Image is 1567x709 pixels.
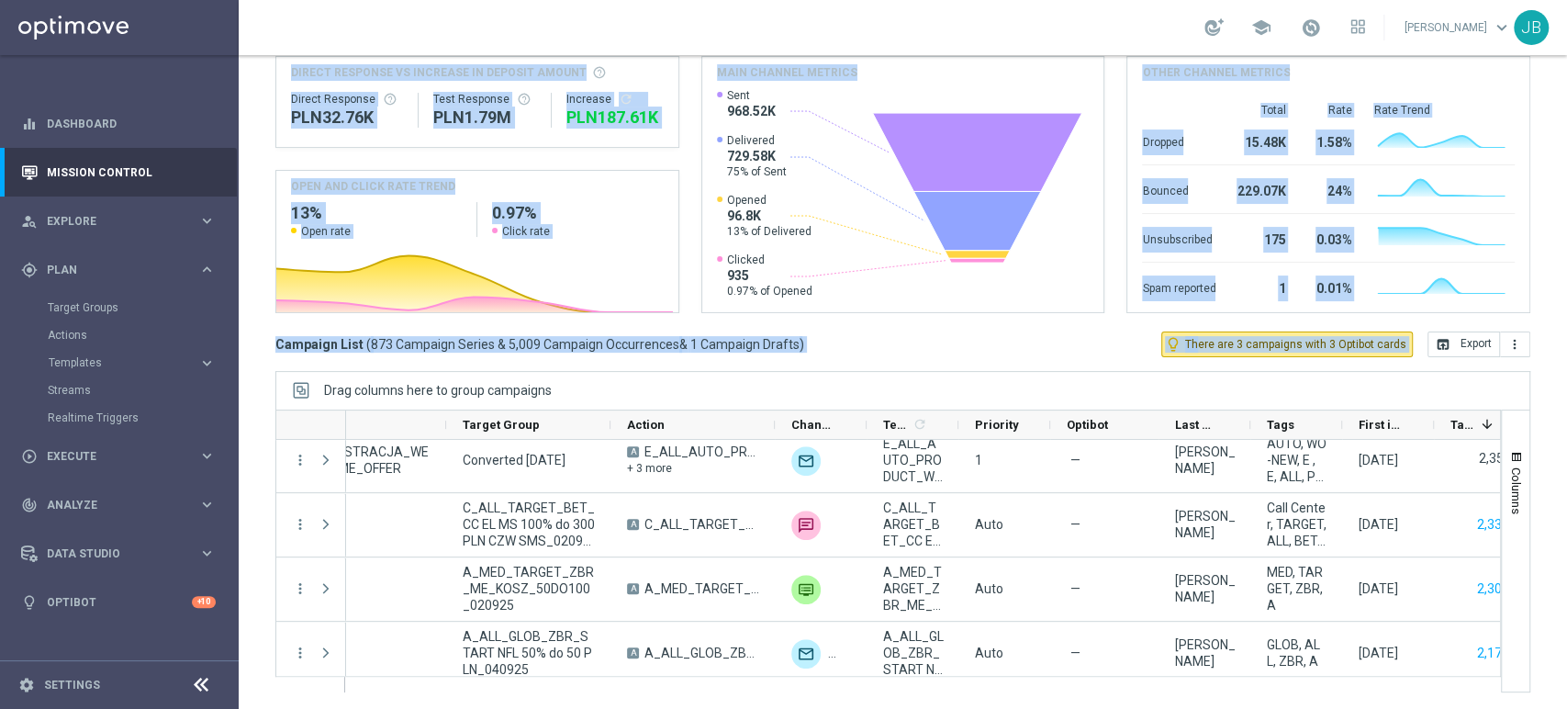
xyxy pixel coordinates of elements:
i: track_changes [21,497,38,513]
span: E_ALL_AUTO_PRODUCT_WO WELCOME MAIL CONVERTED TODAY DEPOBONUS BARDZIEJ A_DAILY, E_ALL_AUTO_PRODUCT... [883,435,944,485]
img: Private message [791,575,821,604]
h3: Campaign List [275,336,804,353]
button: play_circle_outline Execute keyboard_arrow_right [20,449,217,464]
span: 968.52K [727,103,776,119]
span: Drag columns here to group campaigns [324,383,552,398]
span: Opened [727,193,811,208]
h2: 13% [291,202,462,224]
i: lightbulb_outline [1165,336,1181,353]
span: Direct Response VS Increase In Deposit Amount [291,64,587,81]
span: Delivered [727,133,787,148]
span: keyboard_arrow_down [1492,17,1512,38]
i: gps_fixed [21,262,38,278]
div: Execute [21,448,198,465]
a: Target Groups [48,300,191,315]
h2: 0.97% [492,202,663,224]
i: person_search [21,213,38,230]
label: 2,352 [1479,450,1511,467]
div: Dawid Kubek [1175,572,1236,605]
div: Analyze [21,497,198,513]
span: Converted Today [463,452,565,468]
span: Channel [791,418,835,432]
span: A [627,519,639,530]
div: 1.58% [1307,126,1351,155]
button: Templates keyboard_arrow_right [48,355,217,370]
div: Data Studio keyboard_arrow_right [20,546,217,561]
div: Spam reported [1142,272,1215,301]
div: Plan [21,262,198,278]
div: 0.01% [1307,272,1351,301]
span: A_ALL_GLOB_ZBR_START NFL 50% do 50 PLN_040925 [644,645,760,661]
i: more_vert [292,645,308,661]
span: A_MED_TARGET_ZBR_ME_KOSZ_50DO100_020925 [883,564,944,613]
div: Bounced [1142,174,1215,204]
span: Templates [49,357,180,368]
span: 0.97% of Opened [727,284,812,298]
div: +10 [192,596,216,608]
span: 13% of Delivered [727,224,811,239]
button: open_in_browser Export [1427,332,1500,357]
div: + 3 more [627,460,760,477]
span: REJESTRACJA_WELCOME_OFFER [314,444,431,477]
div: Mission Control [21,148,216,197]
span: A [627,647,639,658]
button: more_vert [292,452,308,468]
span: Action [627,418,665,432]
span: & [679,337,688,352]
a: Actions [48,328,191,343]
div: Templates [48,349,237,377]
span: Execute [47,451,198,462]
div: PLN1,788,495 [433,107,537,129]
div: Row Groups [324,383,552,398]
i: keyboard_arrow_right [198,354,216,372]
span: Plan [47,264,198,276]
a: Dashboard [47,99,216,148]
div: Explore [21,213,198,230]
img: Optimail [791,446,821,476]
div: Rate Trend [1373,103,1515,118]
button: equalizer Dashboard [20,117,217,131]
span: Auto [975,581,1003,596]
span: Open rate [301,224,351,239]
img: Private message [828,639,857,669]
button: Mission Control [20,165,217,180]
button: more_vert [292,516,308,533]
span: AUTO, WO-NEW, E , E, ALL, PRODUCT [1267,435,1327,485]
div: Increase [566,92,664,107]
div: Test Response [433,92,537,107]
span: A_ALL_GLOB_ZBR_START NFL 50% do 50 PLN_040925 [883,628,944,678]
a: Mission Control [47,148,216,197]
span: There are 3 campaigns with 3 Optibot cards [1185,336,1406,353]
span: — [1070,580,1080,597]
span: C_ALL_TARGET_BET_CC EL MS 100% do 300 PLN CZW SMS_020925 [463,500,596,549]
div: Streams [48,377,237,404]
button: 2,175 [1475,642,1511,665]
i: play_circle_outline [21,448,38,465]
a: Streams [48,383,191,398]
img: SMS [791,511,821,540]
div: 01 Sep 2025, Monday [1359,452,1398,468]
span: Click rate [502,224,550,239]
button: lightbulb Optibot +10 [20,595,217,610]
span: 1 [975,453,982,467]
button: track_changes Analyze keyboard_arrow_right [20,498,217,512]
span: A [627,446,639,457]
h4: Main channel metrics [717,64,857,81]
span: — [1070,452,1080,468]
i: keyboard_arrow_right [198,545,216,562]
div: PLN32,755 [291,107,403,129]
i: keyboard_arrow_right [198,261,216,278]
div: 04 Sep 2025, Thursday [1359,516,1398,533]
i: refresh [912,417,927,432]
span: A [627,583,639,594]
div: 0.03% [1307,223,1351,253]
span: C_ALL_TARGET_BET_CC EL MS 100% do 300 PLN CZW SMS_020925 [883,500,944,549]
span: Optibot [1067,418,1108,432]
